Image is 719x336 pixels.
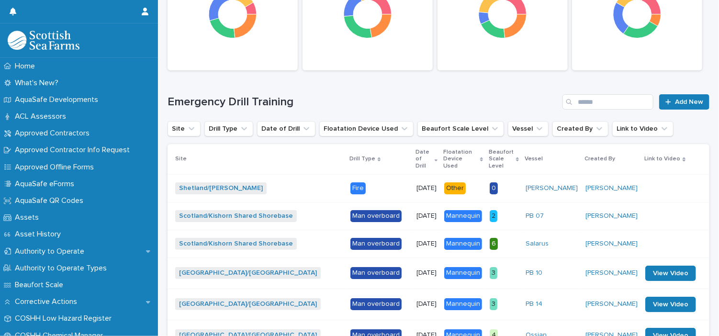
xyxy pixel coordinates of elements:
[11,280,71,290] p: Beaufort Scale
[416,212,437,220] p: [DATE]
[526,212,544,220] a: PB 07
[562,94,653,110] input: Search
[653,270,688,277] span: View Video
[11,196,91,205] p: AquaSafe QR Codes
[179,240,293,248] a: Scotland/Kishorn Shared Shorebase
[490,298,497,310] div: 3
[526,269,542,277] a: PB 10
[526,240,549,248] a: Salarus
[585,184,638,192] a: [PERSON_NAME]
[11,129,97,138] p: Approved Contractors
[675,99,703,105] span: Add New
[585,300,638,308] a: [PERSON_NAME]
[257,121,315,136] button: Date of Drill
[11,314,119,323] p: COSHH Low Hazard Register
[11,163,101,172] p: Approved Offline Forms
[11,62,43,71] p: Home
[204,121,253,136] button: Drill Type
[168,230,711,258] tr: Scotland/Kishorn Shared Shorebase Man overboard[DATE]Mannequin6Salarus [PERSON_NAME]
[489,147,514,171] p: Beaufort Scale Level
[645,266,696,281] a: View Video
[490,210,497,222] div: 2
[11,95,106,104] p: AquaSafe Developments
[168,121,201,136] button: Site
[525,154,543,164] p: Vessel
[416,269,437,277] p: [DATE]
[11,213,46,222] p: Assets
[644,154,680,164] p: Link to Video
[350,298,402,310] div: Man overboard
[444,238,482,250] div: Mannequin
[8,31,79,50] img: bPIBxiqnSb2ggTQWdOVV
[179,184,263,192] a: Shetland/[PERSON_NAME]
[416,184,437,192] p: [DATE]
[168,202,711,230] tr: Scotland/Kishorn Shared Shorebase Man overboard[DATE]Mannequin2PB 07 [PERSON_NAME]
[350,182,366,194] div: Fire
[350,267,402,279] div: Man overboard
[444,267,482,279] div: Mannequin
[319,121,414,136] button: Floatation Device Used
[585,240,638,248] a: [PERSON_NAME]
[168,289,711,320] tr: [GEOGRAPHIC_DATA]/[GEOGRAPHIC_DATA] Man overboard[DATE]Mannequin3PB 14 [PERSON_NAME] View Video
[526,184,578,192] a: [PERSON_NAME]
[11,112,74,121] p: ACL Assessors
[653,301,688,308] span: View Video
[645,297,696,312] a: View Video
[526,300,542,308] a: PB 14
[11,78,66,88] p: What's New?
[416,300,437,308] p: [DATE]
[444,182,466,194] div: Other
[584,154,615,164] p: Created By
[443,147,478,171] p: Floatation Device Used
[11,297,85,306] p: Corrective Actions
[350,238,402,250] div: Man overboard
[175,154,187,164] p: Site
[552,121,608,136] button: Created By
[179,269,317,277] a: [GEOGRAPHIC_DATA]/[GEOGRAPHIC_DATA]
[416,240,437,248] p: [DATE]
[490,182,498,194] div: 0
[168,95,559,109] h1: Emergency Drill Training
[585,269,638,277] a: [PERSON_NAME]
[11,264,114,273] p: Authority to Operate Types
[490,238,498,250] div: 6
[659,94,709,110] a: Add New
[444,210,482,222] div: Mannequin
[350,210,402,222] div: Man overboard
[179,212,293,220] a: Scotland/Kishorn Shared Shorebase
[349,154,375,164] p: Drill Type
[585,212,638,220] a: [PERSON_NAME]
[11,230,68,239] p: Asset History
[416,147,432,171] p: Date of Drill
[417,121,504,136] button: Beaufort Scale Level
[11,247,92,256] p: Authority to Operate
[11,179,82,189] p: AquaSafe eForms
[612,121,674,136] button: Link to Video
[508,121,549,136] button: Vessel
[168,175,711,202] tr: Shetland/[PERSON_NAME] Fire[DATE]Other0[PERSON_NAME] [PERSON_NAME]
[168,258,711,289] tr: [GEOGRAPHIC_DATA]/[GEOGRAPHIC_DATA] Man overboard[DATE]Mannequin3PB 10 [PERSON_NAME] View Video
[11,146,137,155] p: Approved Contractor Info Request
[490,267,497,279] div: 3
[179,300,317,308] a: [GEOGRAPHIC_DATA]/[GEOGRAPHIC_DATA]
[444,298,482,310] div: Mannequin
